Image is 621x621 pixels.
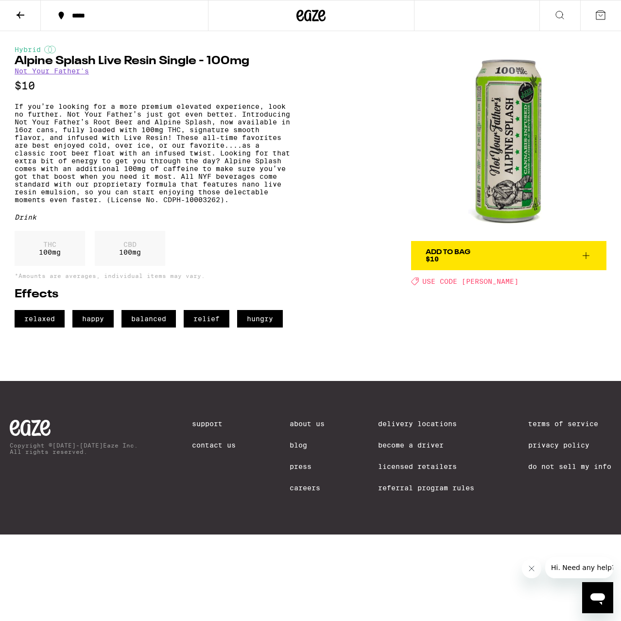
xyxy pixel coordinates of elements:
h2: Effects [15,289,294,300]
a: Become a Driver [378,441,474,449]
a: Privacy Policy [528,441,611,449]
div: 100 mg [95,231,165,266]
span: hungry [237,310,283,328]
span: balanced [121,310,176,328]
a: Blog [290,441,325,449]
a: About Us [290,420,325,428]
a: Contact Us [192,441,236,449]
iframe: Button to launch messaging window [582,582,613,613]
img: hybridColor.svg [44,46,56,53]
div: 100 mg [15,231,85,266]
a: Support [192,420,236,428]
h1: Alpine Splash Live Resin Single - 100mg [15,55,294,67]
iframe: Message from company [545,557,613,578]
p: $10 [15,80,294,92]
p: THC [39,241,61,248]
a: Not Your Father's [15,67,89,75]
button: Add To Bag$10 [411,241,606,270]
a: Delivery Locations [378,420,474,428]
a: Licensed Retailers [378,463,474,470]
p: CBD [119,241,141,248]
span: relief [184,310,229,328]
div: Add To Bag [426,249,470,256]
span: relaxed [15,310,65,328]
span: happy [72,310,114,328]
a: Do Not Sell My Info [528,463,611,470]
a: Press [290,463,325,470]
div: Drink [15,213,294,221]
span: $10 [426,255,439,263]
iframe: Close message [522,559,541,578]
span: USE CODE [PERSON_NAME] [422,277,518,285]
div: Hybrid [15,46,294,53]
p: Copyright © [DATE]-[DATE] Eaze Inc. All rights reserved. [10,442,138,455]
a: Terms of Service [528,420,611,428]
a: Referral Program Rules [378,484,474,492]
img: Not Your Father's - Alpine Splash Live Resin Single - 100mg [411,46,606,241]
span: Hi. Need any help? [6,7,70,15]
p: If you’re looking for a more premium elevated experience, look no further. Not Your Father’s just... [15,103,294,204]
p: *Amounts are averages, individual items may vary. [15,273,294,279]
a: Careers [290,484,325,492]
